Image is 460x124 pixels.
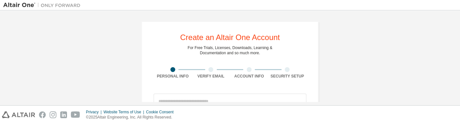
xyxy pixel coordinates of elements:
img: instagram.svg [50,111,56,118]
p: © 2025 Altair Engineering, Inc. All Rights Reserved. [86,115,177,120]
img: altair_logo.svg [2,111,35,118]
img: linkedin.svg [60,111,67,118]
div: Create an Altair One Account [180,34,280,41]
img: youtube.svg [71,111,80,118]
div: Cookie Consent [146,109,177,115]
div: Personal Info [154,74,192,79]
div: Privacy [86,109,103,115]
div: Account Info [230,74,268,79]
img: Altair One [3,2,84,8]
div: Security Setup [268,74,307,79]
div: For Free Trials, Licenses, Downloads, Learning & Documentation and so much more. [188,45,273,56]
img: facebook.svg [39,111,46,118]
div: Website Terms of Use [103,109,146,115]
div: Verify Email [192,74,230,79]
